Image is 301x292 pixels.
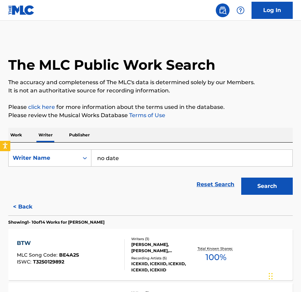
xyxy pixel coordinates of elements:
div: Drag [269,266,273,287]
img: help [236,6,245,14]
div: Writers ( 3 ) [131,236,192,242]
div: Help [234,3,247,17]
p: Work [8,128,24,142]
div: Writer Name [13,154,75,162]
p: Showing 1 - 10 of 14 Works for [PERSON_NAME] [8,219,104,225]
a: Terms of Use [128,112,165,119]
span: MLC Song Code : [17,252,59,258]
div: BTW [17,239,79,247]
p: Total Known Shares: [198,246,234,251]
p: Please for more information about the terms used in the database. [8,103,293,111]
div: Recording Artists ( 5 ) [131,256,192,261]
img: MLC Logo [8,5,35,15]
button: < Back [8,198,49,215]
a: click here [28,104,55,110]
button: Search [241,178,293,195]
div: ICEKIID, ICEKIID, ICEKIID, ICEKIID, ICEKIID [131,261,192,273]
p: The accuracy and completeness of The MLC's data is determined solely by our Members. [8,78,293,87]
a: Reset Search [193,177,238,192]
form: Search Form [8,149,293,198]
div: [PERSON_NAME], [PERSON_NAME], [PERSON_NAME] [131,242,192,254]
span: 100 % [205,251,226,263]
p: Writer [36,128,55,142]
span: ISWC : [17,259,33,265]
p: Please review the Musical Works Database [8,111,293,120]
p: It is not an authoritative source for recording information. [8,87,293,95]
h1: The MLC Public Work Search [8,56,215,74]
a: Log In [252,2,293,19]
a: BTWMLC Song Code:BE4A2SISWC:T3250129892Writers (3)[PERSON_NAME], [PERSON_NAME], [PERSON_NAME]Reco... [8,229,293,280]
img: search [219,6,227,14]
iframe: Chat Widget [267,259,301,292]
span: BE4A2S [59,252,79,258]
span: T3250129892 [33,259,64,265]
a: Public Search [216,3,230,17]
p: Publisher [67,128,92,142]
